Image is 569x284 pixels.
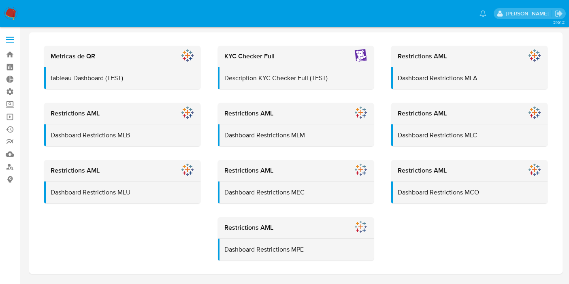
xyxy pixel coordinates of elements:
[181,163,194,176] img: Restrictions AML
[51,52,194,60] h2: Metricas de QR
[51,188,194,197] p: Dashboard Restrictions MLU
[398,52,541,60] h2: Restrictions AML
[181,49,194,62] img: Metricas de QR
[224,131,368,140] p: Dashboard Restrictions MLM
[354,49,367,62] img: KYC Checker Full
[354,220,367,233] img: Restrictions AML
[398,74,541,83] p: Dashboard Restrictions MLA
[528,163,541,176] img: Restrictions AML
[224,109,368,117] h2: Restrictions AML
[528,49,541,62] img: Restrictions AML
[554,9,563,18] a: Salir
[506,10,552,17] p: igor.oliveirabrito@mercadolibre.com
[354,106,367,119] img: Restrictions AML
[51,74,194,83] p: tableau Dashboard (TEST)
[398,188,541,197] p: Dashboard Restrictions MCO
[224,188,368,197] p: Dashboard Restrictions MEC
[224,167,368,175] h2: Restrictions AML
[354,163,367,176] img: Restrictions AML
[479,10,486,17] a: Notificaciones
[224,245,368,254] p: Dashboard Restrictions MPE
[224,224,368,232] h2: Restrictions AML
[398,109,541,117] h2: Restrictions AML
[51,109,194,117] h2: Restrictions AML
[181,106,194,119] img: Restrictions AML
[528,106,541,119] img: Restrictions AML
[51,167,194,175] h2: Restrictions AML
[51,131,194,140] p: Dashboard Restrictions MLB
[224,52,368,60] h2: KYC Checker Full
[398,131,541,140] p: Dashboard Restrictions MLC
[224,74,368,83] p: Description KYC Checker Full (TEST)
[398,167,541,175] h2: Restrictions AML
